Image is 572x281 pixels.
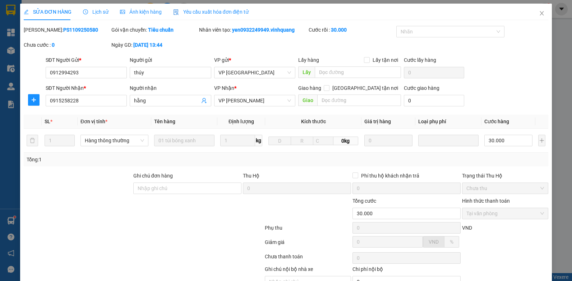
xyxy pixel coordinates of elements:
div: Cước rồi : [309,26,395,34]
span: Lấy tận nơi [370,56,401,64]
b: Tiêu chuẩn [148,27,174,33]
input: VD: Bàn, Ghế [154,135,214,146]
input: Ghi chú đơn hàng [133,183,241,194]
span: VP Nhận [214,85,234,91]
div: VP gửi [214,56,296,64]
span: Hàng thông thường [85,135,144,146]
img: logo [6,11,40,45]
input: D [268,137,291,145]
span: close [539,10,545,16]
span: Tại văn phòng [466,208,544,219]
b: 30.000 [331,27,347,33]
span: 0kg [333,137,358,145]
input: Dọc đường [315,66,401,78]
span: Phí thu hộ khách nhận trả [358,172,422,180]
span: Tên hàng [154,119,175,124]
span: [GEOGRAPHIC_DATA] tận nơi [329,84,401,92]
span: Giao [298,95,317,106]
b: PS1109250580 [63,27,98,33]
span: Lấy [298,66,315,78]
button: delete [27,135,38,146]
div: Nhân viên tạo: [199,26,307,34]
span: picture [120,9,125,14]
label: Hình thức thanh toán [462,198,510,204]
img: icon [173,9,179,15]
span: SL [45,119,50,124]
input: Cước lấy hàng [404,67,464,78]
span: VP Trần Khát Chân [218,95,291,106]
span: Định lượng [229,119,254,124]
b: 0 [52,42,55,48]
span: VND [462,225,472,231]
input: Cước giao hàng [404,95,464,106]
div: Người gửi [130,56,211,64]
div: Gói vận chuyển: [111,26,198,34]
strong: Hotline : 0889 23 23 23 [75,30,122,36]
span: Đơn vị tính [80,119,107,124]
span: Website [67,38,84,43]
span: Tổng cước [352,198,376,204]
span: clock-circle [83,9,88,14]
button: plus [538,135,545,146]
span: VND [429,239,439,245]
th: Loại phụ phí [415,115,481,129]
label: Cước lấy hàng [404,57,436,63]
button: Close [532,4,552,24]
input: R [291,137,313,145]
strong: CÔNG TY TNHH VĨNH QUANG [50,12,147,20]
span: VP PHÚ SƠN [218,67,291,78]
span: plus [28,97,39,103]
div: Giảm giá [264,238,352,251]
b: [DATE] 13:44 [133,42,162,48]
strong: PHIẾU GỬI HÀNG [69,21,128,29]
span: Yêu cầu xuất hóa đơn điện tử [173,9,249,15]
input: 0 [364,135,412,146]
div: Trạng thái Thu Hộ [462,172,548,180]
strong: : [DOMAIN_NAME] [67,37,130,44]
input: Dọc đường [317,95,401,106]
div: [PERSON_NAME]: [24,26,110,34]
span: Lịch sử [83,9,109,15]
div: Người nhận [130,84,211,92]
div: Chưa cước : [24,41,110,49]
span: Giá trị hàng [364,119,391,124]
span: kg [255,135,262,146]
span: edit [24,9,29,14]
div: Ghi chú nội bộ nhà xe [265,265,351,276]
b: yen0932249949.vinhquang [232,27,295,33]
div: SĐT Người Gửi [46,56,127,64]
span: Cước hàng [484,119,509,124]
span: Ảnh kiện hàng [120,9,162,15]
span: Chưa thu [466,183,544,194]
div: Tổng: 1 [27,156,221,163]
label: Ghi chú đơn hàng [133,173,173,179]
span: SỬA ĐƠN HÀNG [24,9,71,15]
input: C [313,137,333,145]
div: Chưa thanh toán [264,253,352,265]
span: Lấy hàng [298,57,319,63]
span: Thu Hộ [243,173,259,179]
div: Phụ thu [264,224,352,236]
div: SĐT Người Nhận [46,84,127,92]
div: Chi phí nội bộ [352,265,461,276]
button: plus [28,94,40,106]
span: user-add [201,98,207,103]
span: Kích thước [301,119,326,124]
span: Giao hàng [298,85,321,91]
label: Cước giao hàng [404,85,439,91]
span: % [450,239,453,245]
div: Ngày GD: [111,41,198,49]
